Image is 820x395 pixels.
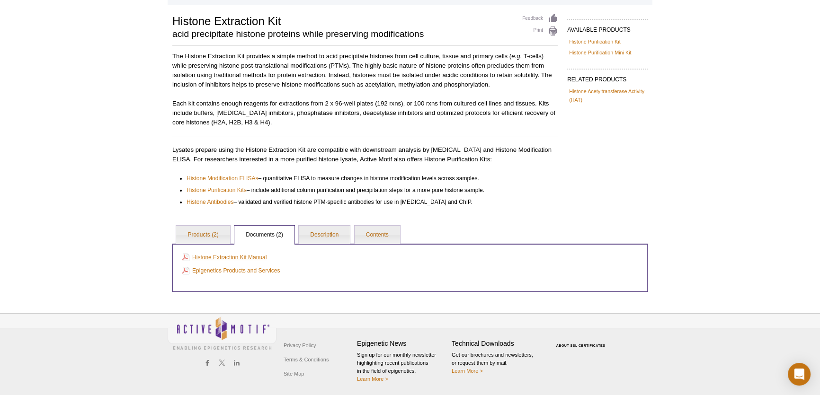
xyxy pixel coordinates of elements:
h4: Epigenetic News [357,340,447,348]
a: Contents [355,226,400,245]
a: Histone Acetyltransferase Activity (HAT) [569,87,646,104]
h1: Histone Extraction Kit [172,13,513,27]
img: Active Motif, [168,314,276,352]
a: ABOUT SSL CERTIFICATES [556,344,606,347]
li: – include additional column purification and precipitation steps for a more pure histone sample. [187,183,549,195]
a: Terms & Conditions [281,352,331,367]
em: e.g [511,53,520,60]
div: Open Intercom Messenger [788,363,811,386]
h2: RELATED PRODUCTS [567,69,648,86]
p: Each kit contains enough reagents for extractions from 2 x 96-well plates (192 rxns), or 100 rxns... [172,99,558,127]
a: Histone Modification ELISAs [187,174,258,183]
h2: acid precipitate histone proteins while preserving modifications [172,30,513,38]
li: – validated and verified histone PTM-specific antibodies for use in [MEDICAL_DATA] and ChIP. [187,195,549,207]
p: Lysates prepare using the Histone Extraction Kit are compatible with downstream analysis by [MEDI... [172,145,558,164]
p: Sign up for our monthly newsletter highlighting recent publications in the field of epigenetics. [357,351,447,383]
a: Print [522,26,558,36]
a: Privacy Policy [281,338,318,352]
p: The Histone Extraction Kit provides a simple method to acid precipitate histones from cell cultur... [172,52,558,89]
table: Click to Verify - This site chose Symantec SSL for secure e-commerce and confidential communicati... [546,330,617,351]
a: Learn More > [357,376,388,382]
a: Documents (2) [234,226,294,245]
a: Site Map [281,367,306,381]
a: Description [299,226,350,245]
a: Epigenetics Products and Services [182,265,280,276]
p: Get our brochures and newsletters, or request them by mail. [452,351,542,375]
a: Histone Extraction Kit Manual [182,252,267,263]
a: Learn More > [452,368,483,374]
a: Histone Purification Kit [569,37,621,46]
li: – quantitative ELISA to measure changes in histone modification levels across samples. [187,174,549,183]
a: Products (2) [176,226,230,245]
h2: AVAILABLE PRODUCTS [567,19,648,36]
a: Histone Purification Mini Kit [569,48,631,57]
a: Histone Purification Kits [187,185,247,195]
h4: Technical Downloads [452,340,542,348]
a: Feedback [522,13,558,24]
a: Histone Antibodies [187,197,233,207]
